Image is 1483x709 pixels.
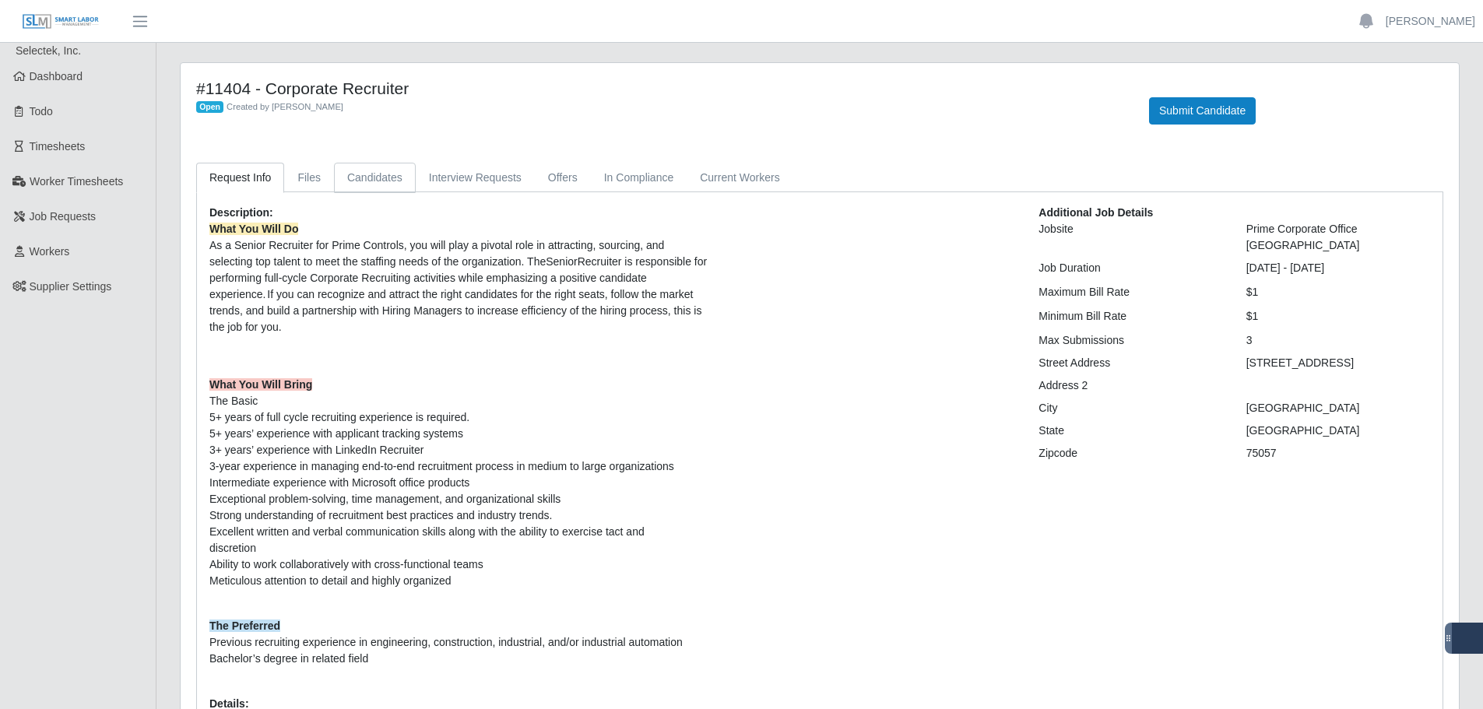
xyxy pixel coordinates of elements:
a: Files [284,163,334,193]
b: Description: [209,206,273,219]
span: Job Requests [30,210,97,223]
div: Job Duration [1027,260,1234,276]
span: Worker Timesheets [30,175,123,188]
div: Minimum Bill Rate [1027,308,1234,325]
div: 3 [1235,332,1442,349]
span: Created by [PERSON_NAME] [227,102,343,111]
div: Street Address [1027,355,1234,371]
div: City [1027,400,1234,416]
a: Request Info [196,163,284,193]
a: Interview Requests [416,163,535,193]
a: [PERSON_NAME] [1386,13,1475,30]
b: Additional Job Details [1038,206,1153,219]
div: 75057 [1235,445,1442,462]
div: Max Submissions [1027,332,1234,349]
span: Timesheets [30,140,86,153]
span: Workers [30,245,70,258]
a: Current Workers [687,163,792,193]
h4: #11404 - Corporate Recruiter [196,79,1126,98]
span: Todo [30,105,53,118]
strong: The Preferred [209,619,280,632]
div: $1 [1235,284,1442,300]
span: Dashboard [30,70,83,82]
img: SLM Logo [22,13,100,30]
div: Zipcode [1027,445,1234,462]
div: $1 [1235,308,1442,325]
div: [GEOGRAPHIC_DATA] [1235,423,1442,439]
span: Open [196,101,223,114]
div: [GEOGRAPHIC_DATA] [1235,400,1442,416]
a: In Compliance [591,163,687,193]
div: [STREET_ADDRESS] [1235,355,1442,371]
p: The Basic 5+ years of full cycle recruiting experience is required. 5+ years’ experience with app... [209,377,1015,605]
span: Supplier Settings [30,280,112,293]
div: [DATE] - [DATE] [1235,260,1442,276]
strong: What You Will Do [209,223,298,235]
div: Address 2 [1027,377,1234,394]
p: Previous recruiting experience in engineering, construction, industrial, and/or industrial automa... [209,618,1015,667]
span: As a Senior Recruiter for Prime Controls, you will play a pivotal role in attracting, sourcing, a... [209,223,707,333]
strong: What You Will Bring [209,378,312,391]
button: Submit Candidate [1149,97,1256,125]
div: Maximum Bill Rate [1027,284,1234,300]
div: State [1027,423,1234,439]
div: Jobsite [1027,221,1234,254]
span: Selectek, Inc. [16,44,81,57]
a: Offers [535,163,591,193]
a: Candidates [334,163,416,193]
div: Prime Corporate Office [GEOGRAPHIC_DATA] [1235,221,1442,254]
